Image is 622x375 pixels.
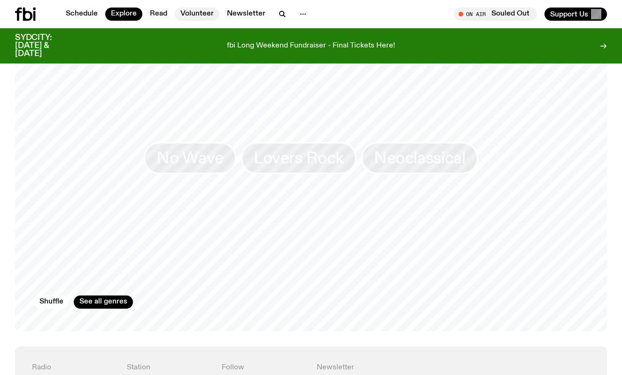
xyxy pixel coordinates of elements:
[454,8,537,21] button: On AirSouled Out
[221,8,271,21] a: Newsletter
[361,142,478,174] a: Neoclassical
[550,10,588,18] span: Support Us
[32,363,116,372] h4: Radio
[317,363,495,372] h4: Newsletter
[105,8,142,21] a: Explore
[144,142,236,174] a: No Wave
[15,34,75,58] h3: SYDCITY: [DATE] & [DATE]
[254,149,344,167] span: Lovers Rock
[74,295,133,309] a: See all genres
[222,363,305,372] h4: Follow
[227,42,395,50] p: fbi Long Weekend Fundraiser - Final Tickets Here!
[34,295,69,309] button: Shuffle
[374,149,466,167] span: Neoclassical
[175,8,219,21] a: Volunteer
[544,8,607,21] button: Support Us
[156,149,223,167] span: No Wave
[241,142,357,174] a: Lovers Rock
[127,363,210,372] h4: Station
[60,8,103,21] a: Schedule
[144,8,173,21] a: Read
